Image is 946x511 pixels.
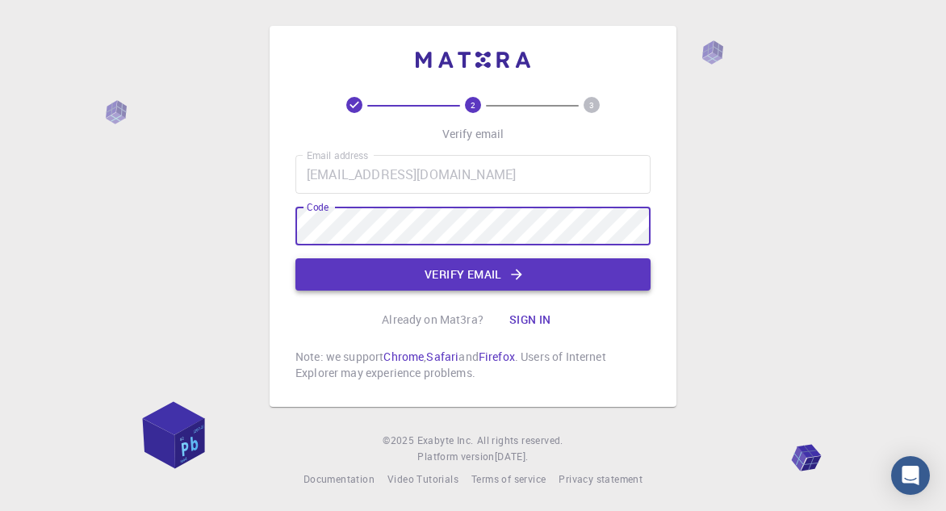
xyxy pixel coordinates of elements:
[495,449,529,465] a: [DATE].
[495,450,529,463] span: [DATE] .
[442,126,504,142] p: Verify email
[382,312,483,328] p: Already on Mat3ra?
[307,200,329,214] label: Code
[295,258,651,291] button: Verify email
[303,471,375,488] a: Documentation
[426,349,458,364] a: Safari
[295,349,651,381] p: Note: we support , and . Users of Internet Explorer may experience problems.
[471,471,546,488] a: Terms of service
[417,449,494,465] span: Platform version
[417,434,474,446] span: Exabyte Inc.
[479,349,515,364] a: Firefox
[387,472,458,485] span: Video Tutorials
[383,433,416,449] span: © 2025
[303,472,375,485] span: Documentation
[471,472,546,485] span: Terms of service
[387,471,458,488] a: Video Tutorials
[891,456,930,495] div: Open Intercom Messenger
[471,99,475,111] text: 2
[589,99,594,111] text: 3
[417,433,474,449] a: Exabyte Inc.
[383,349,424,364] a: Chrome
[496,304,564,336] button: Sign in
[559,472,643,485] span: Privacy statement
[559,471,643,488] a: Privacy statement
[477,433,563,449] span: All rights reserved.
[307,149,368,162] label: Email address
